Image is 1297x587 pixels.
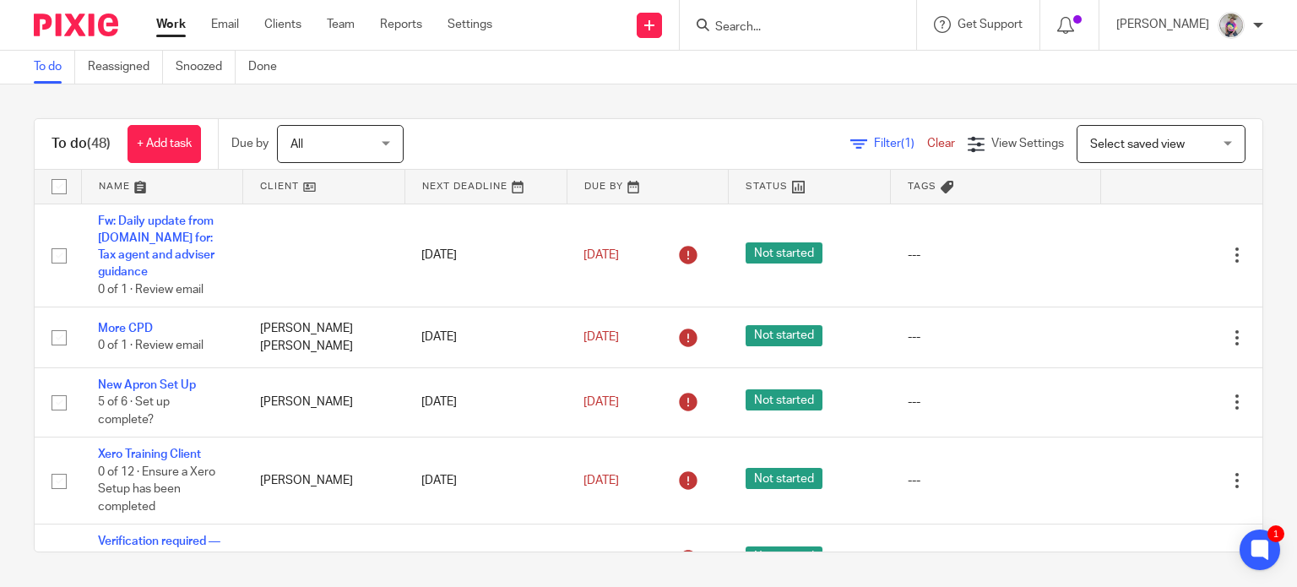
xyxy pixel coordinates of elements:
span: [DATE] [583,475,619,486]
a: Clients [264,16,301,33]
a: Clear [927,138,955,149]
span: View Settings [991,138,1064,149]
span: 0 of 1 · Review email [98,340,204,352]
div: --- [908,329,1084,345]
td: [DATE] [404,204,567,307]
a: To do [34,51,75,84]
a: Work [156,16,186,33]
div: --- [908,551,1084,568]
span: Get Support [958,19,1023,30]
div: 1 [1267,525,1284,542]
img: DBTieDye.jpg [1218,12,1245,39]
div: --- [908,472,1084,489]
div: --- [908,247,1084,264]
a: Email [211,16,239,33]
a: Fw: Daily update from [DOMAIN_NAME] for: Tax agent and adviser guidance [98,215,214,279]
td: [DATE] [404,307,567,367]
span: [DATE] [583,249,619,261]
div: --- [908,394,1084,410]
p: [PERSON_NAME] [1116,16,1209,33]
span: All [290,139,303,150]
span: Select saved view [1090,139,1185,150]
a: Reassigned [88,51,163,84]
span: Not started [746,546,822,568]
span: Not started [746,242,822,264]
a: Snoozed [176,51,236,84]
span: 0 of 1 · Review email [98,284,204,296]
a: Reports [380,16,422,33]
span: [DATE] [583,396,619,408]
a: Done [248,51,290,84]
a: More CPD [98,323,153,334]
td: [PERSON_NAME] [PERSON_NAME] [243,307,405,367]
span: (1) [901,138,914,149]
h1: To do [52,135,111,153]
span: Filter [874,138,927,149]
td: [PERSON_NAME] [243,438,405,524]
span: [DATE] [583,331,619,343]
a: Verification required — [PERSON_NAME] [98,535,220,564]
a: Xero Training Client [98,448,201,460]
span: Not started [746,468,822,489]
span: Not started [746,389,822,410]
a: Team [327,16,355,33]
a: Settings [448,16,492,33]
span: 5 of 6 · Set up complete? [98,396,170,426]
input: Search [714,20,866,35]
span: 0 of 12 · Ensure a Xero Setup has been completed [98,466,215,513]
a: + Add task [128,125,201,163]
span: (48) [87,137,111,150]
span: Not started [746,325,822,346]
td: [DATE] [404,438,567,524]
a: New Apron Set Up [98,379,196,391]
span: Tags [908,182,936,191]
td: [DATE] [404,367,567,437]
img: Pixie [34,14,118,36]
p: Due by [231,135,269,152]
td: [PERSON_NAME] [243,367,405,437]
